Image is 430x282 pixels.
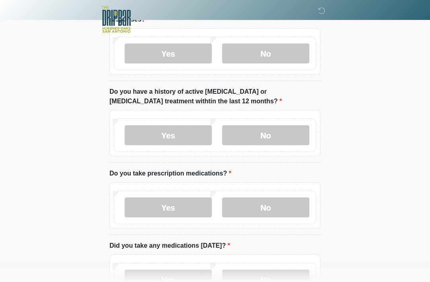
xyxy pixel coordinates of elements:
label: Do you take prescription medications? [109,169,231,178]
img: The DRIPBaR - The Strand at Huebner Oaks Logo [102,6,131,33]
label: No [222,125,309,145]
label: No [222,197,309,217]
label: No [222,43,309,63]
label: Yes [125,43,212,63]
label: Did you take any medications [DATE]? [109,241,230,250]
label: Yes [125,197,212,217]
label: Yes [125,125,212,145]
label: Do you have a history of active [MEDICAL_DATA] or [MEDICAL_DATA] treatment withtin the last 12 mo... [109,87,321,106]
